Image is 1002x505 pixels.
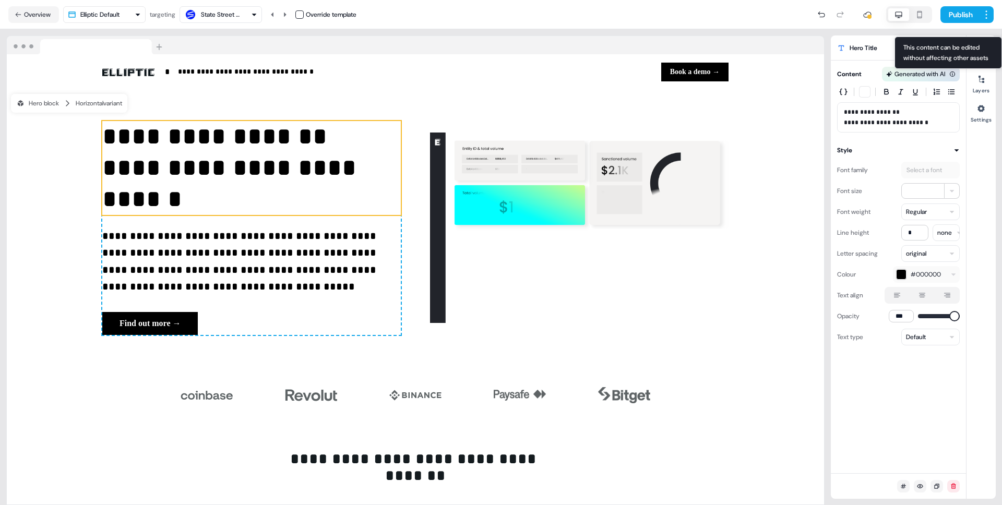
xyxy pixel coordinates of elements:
[7,36,167,55] img: Browser topbar
[894,69,945,79] div: Generated with AI
[967,100,996,123] button: Settings
[837,266,856,283] div: Colour
[16,98,59,109] div: Hero block
[837,162,868,178] div: Font family
[306,9,356,20] div: Override template
[201,9,243,20] div: State Street Bank
[837,308,860,324] div: Opacity
[906,207,927,217] div: Regular
[285,375,337,416] img: Image
[837,183,862,199] div: Font size
[8,6,59,23] button: Overview
[181,375,233,416] img: Image
[911,269,941,280] span: #000000
[850,43,877,53] span: Hero Title
[661,63,729,81] button: Book a demo →
[76,98,122,109] div: Horizontal variant
[389,375,442,416] img: Image
[967,71,996,94] button: Layers
[102,68,154,76] img: Image
[940,6,979,23] button: Publish
[893,266,960,283] button: #000000
[837,69,862,79] div: Content
[837,245,878,262] div: Letter spacing
[430,121,729,335] img: Image
[80,9,120,20] div: Elliptic Default
[102,312,401,335] div: Find out more →
[837,224,869,241] div: Line height
[937,227,952,238] div: none
[837,287,863,304] div: Text align
[837,203,870,220] div: Font weight
[420,63,729,81] div: Book a demo →
[180,6,262,23] button: State Street Bank
[837,145,852,155] div: Style
[904,165,944,175] div: Select a font
[906,332,926,342] div: Default
[837,145,960,155] button: Style
[906,248,926,259] div: original
[494,375,546,416] img: Image
[901,162,960,178] button: Select a font
[598,375,650,416] img: Image
[837,329,863,345] div: Text type
[150,9,175,20] div: targeting
[102,312,198,335] button: Find out more →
